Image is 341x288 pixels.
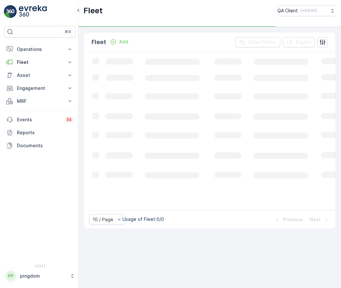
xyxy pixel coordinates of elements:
[4,113,76,126] a: Events34
[92,38,106,47] p: Fleet
[17,98,63,104] p: MRF
[4,5,17,18] img: logo
[235,37,280,47] button: Clear Filters
[66,117,72,122] p: 34
[4,269,76,283] button: PPpingdom
[20,273,67,279] p: pingdom
[17,116,61,123] p: Events
[83,6,103,16] p: Fleet
[65,29,71,34] p: ⌘B
[4,56,76,69] button: Fleet
[107,38,131,46] button: Add
[283,216,303,223] p: Previous
[4,95,76,108] button: MRF
[4,139,76,152] a: Documents
[19,5,47,18] img: logo_light-DOdMpM7g.png
[17,72,63,78] p: Asset
[248,39,276,45] p: Clear Filters
[17,85,63,91] p: Engagement
[296,39,311,45] p: Export
[309,216,330,223] button: Next
[277,7,298,14] p: QA Client
[273,216,304,223] button: Previous
[17,129,73,136] p: Reports
[122,216,164,222] p: Usage of Fleet : 0/0
[300,8,317,13] p: ( +03:00 )
[119,39,128,45] p: Add
[277,5,336,16] button: QA Client(+03:00)
[17,59,63,66] p: Fleet
[4,82,76,95] button: Engagement
[4,43,76,56] button: Operations
[17,142,73,149] p: Documents
[4,69,76,82] button: Asset
[4,264,76,268] span: v 1.51.1
[310,216,321,223] p: Next
[283,37,315,47] button: Export
[17,46,63,53] p: Operations
[6,271,16,281] div: PP
[4,126,76,139] a: Reports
